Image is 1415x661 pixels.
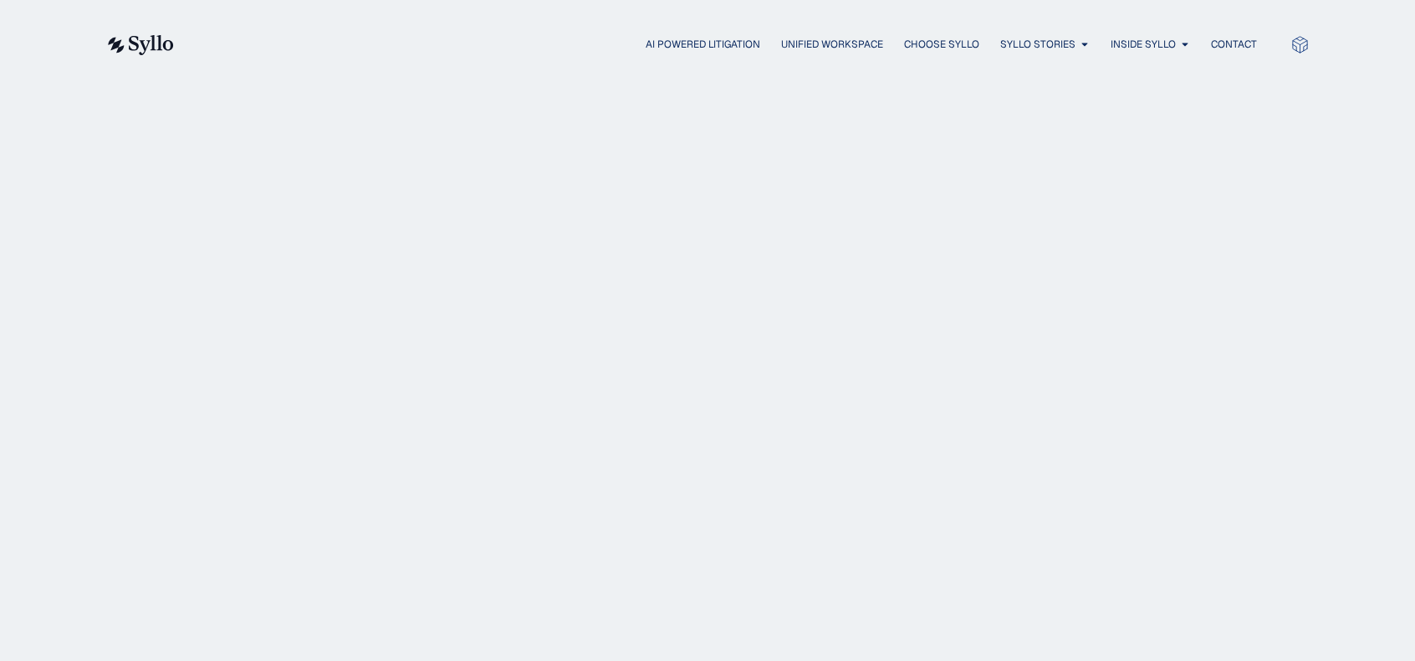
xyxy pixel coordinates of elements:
nav: Menu [207,37,1257,53]
div: Menu Toggle [207,37,1257,53]
a: Syllo Stories [1000,37,1075,52]
a: Inside Syllo [1111,37,1176,52]
a: Choose Syllo [904,37,979,52]
img: syllo [105,35,174,55]
a: Unified Workspace [781,37,883,52]
a: AI Powered Litigation [646,37,760,52]
a: Contact [1211,37,1257,52]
